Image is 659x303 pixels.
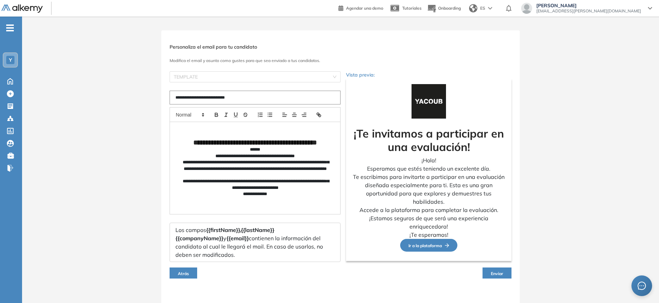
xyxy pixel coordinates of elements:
img: Logo de la compañía [412,84,446,119]
p: Accede a la plataforma para completar la evaluación. ¡Estamos seguros de que será una experiencia... [352,206,506,231]
span: {{companyName}} [175,235,223,242]
p: ¡Te esperamos! [352,231,506,239]
span: ES [480,5,485,11]
p: Vista previa: [346,71,511,79]
button: Onboarding [427,1,461,16]
div: Los campos y contienen la información del candidato al cual le llegará el mail. En caso de usarlo... [170,223,341,262]
span: Atrás [178,271,189,276]
span: Tutoriales [402,6,422,11]
span: [PERSON_NAME] [536,3,641,8]
span: [EMAIL_ADDRESS][PERSON_NAME][DOMAIN_NAME] [536,8,641,14]
span: Agendar una demo [346,6,383,11]
img: arrow [488,7,492,10]
img: Logo [1,4,43,13]
span: Onboarding [438,6,461,11]
button: Ir a la plataformaFlecha [400,239,457,252]
span: message [638,282,646,290]
span: {{email}} [226,235,249,242]
h3: Personaliza el email para tu candidato [170,44,511,50]
span: {{lastName}} [241,226,274,233]
strong: ¡Te invitamos a participar en una evaluación! [354,127,504,153]
h3: Modifica el email y asunto como gustes para que sea enviado a tus candidatos. [170,58,511,63]
p: ¡Hola! [352,156,506,164]
span: Ir a la plataforma [408,243,449,248]
span: Enviar [491,271,503,276]
span: {{firstName}}, [206,226,241,233]
img: Flecha [442,243,449,248]
a: Agendar una demo [338,3,383,12]
button: Atrás [170,267,197,279]
img: world [469,4,477,12]
i: - [6,27,14,29]
p: Te escribimos para invitarte a participar en una evaluación diseñada especialmente para ti. Esta ... [352,173,506,206]
p: Esperamos que estés teniendo un excelente día. [352,164,506,173]
span: Y [9,57,12,63]
button: Enviar [483,267,511,279]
